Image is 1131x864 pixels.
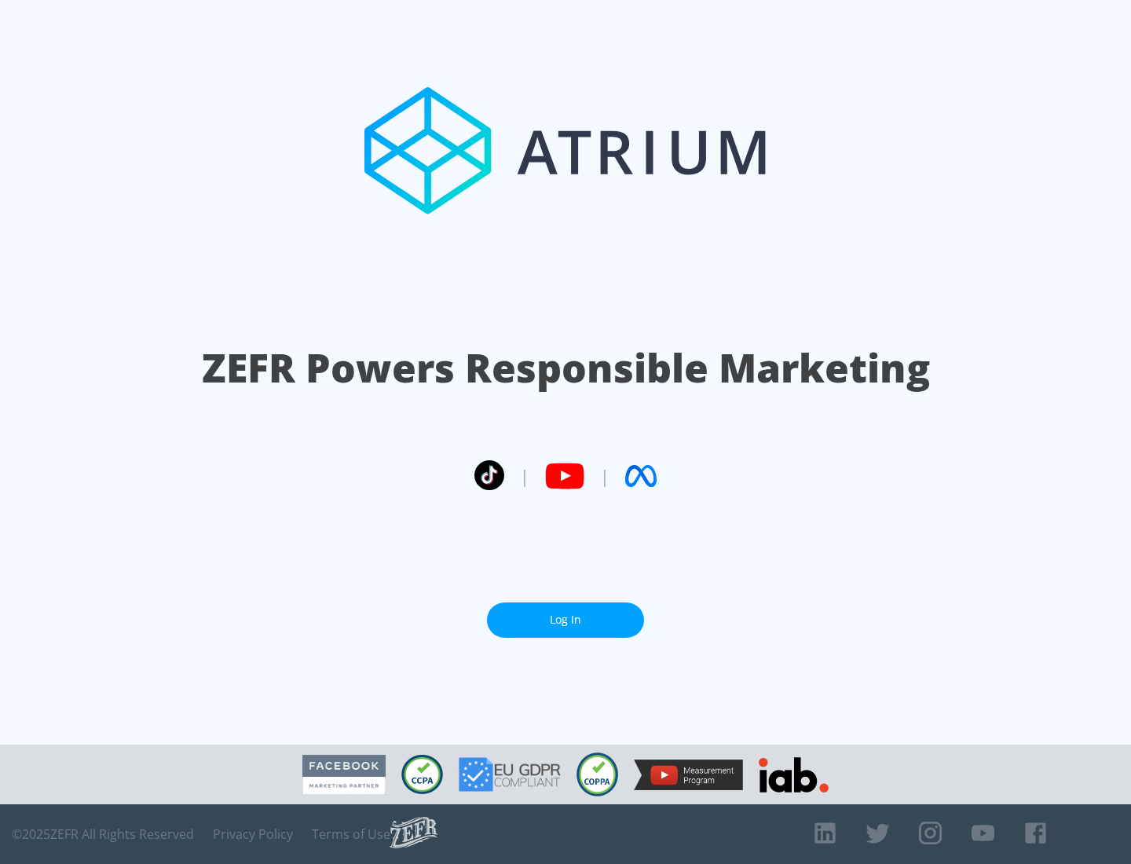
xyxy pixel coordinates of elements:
img: Facebook Marketing Partner [302,755,386,795]
img: GDPR Compliant [459,757,561,792]
span: | [520,464,529,488]
img: CCPA Compliant [401,755,443,794]
a: Terms of Use [312,826,390,842]
a: Privacy Policy [213,826,293,842]
a: Log In [487,602,644,638]
img: IAB [759,757,829,793]
img: YouTube Measurement Program [634,760,743,790]
span: | [600,464,609,488]
img: COPPA Compliant [576,752,618,796]
span: © 2025 ZEFR All Rights Reserved [12,826,194,842]
h1: ZEFR Powers Responsible Marketing [202,341,930,395]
